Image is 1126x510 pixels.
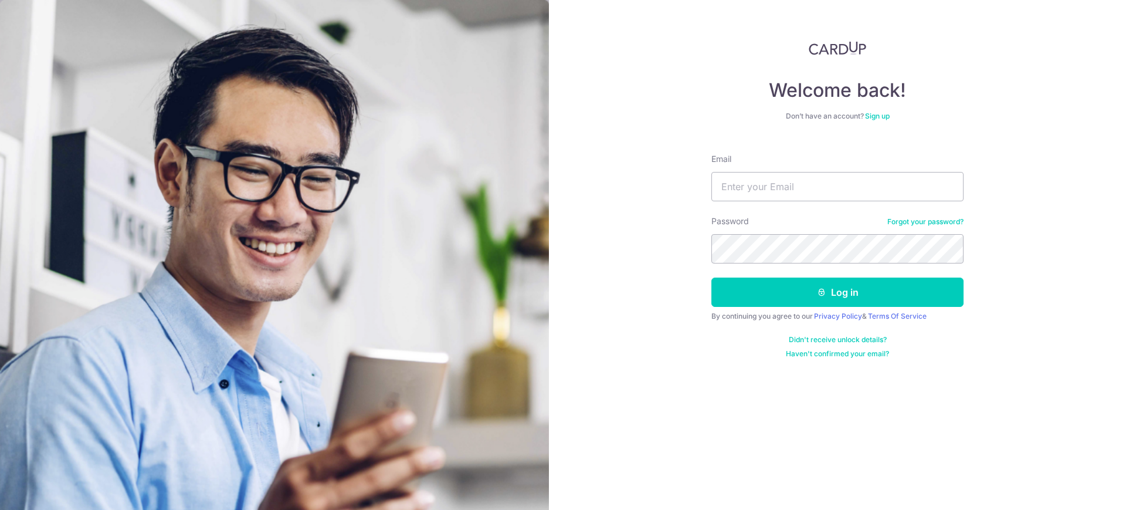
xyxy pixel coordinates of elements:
div: Don’t have an account? [711,112,964,121]
a: Forgot your password? [887,217,964,227]
button: Log in [711,278,964,307]
a: Terms Of Service [868,312,927,320]
h4: Welcome back! [711,79,964,102]
label: Password [711,215,749,227]
a: Haven't confirmed your email? [786,349,889,359]
div: By continuing you agree to our & [711,312,964,321]
input: Enter your Email [711,172,964,201]
img: CardUp Logo [809,41,866,55]
a: Didn't receive unlock details? [789,335,887,344]
a: Privacy Policy [814,312,862,320]
label: Email [711,153,731,165]
a: Sign up [865,112,890,120]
